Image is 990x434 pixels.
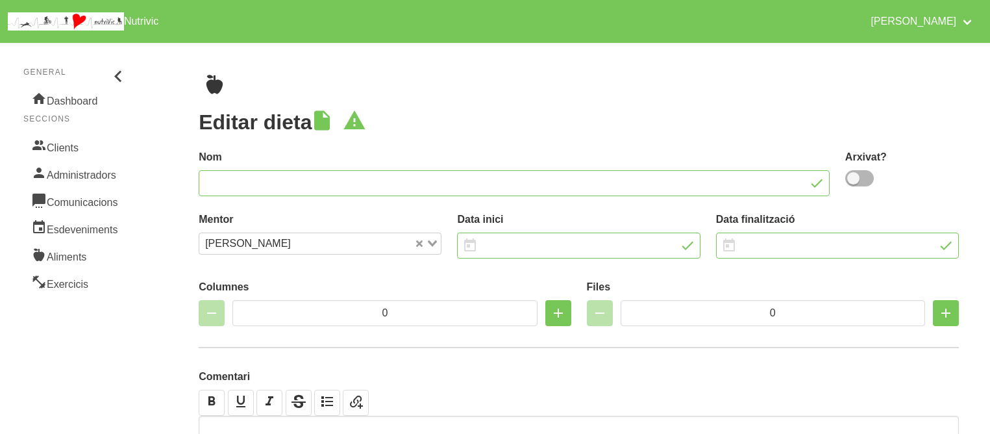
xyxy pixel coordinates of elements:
[202,236,294,251] span: [PERSON_NAME]
[199,212,441,227] label: Mentor
[845,149,959,165] label: Arxivat?
[23,187,129,214] a: Comunicacions
[716,212,959,227] label: Data finalització
[416,239,423,249] button: Clear Selected
[199,110,959,134] h1: Editar dieta
[199,233,441,255] div: Search for option
[23,66,129,78] p: General
[8,12,124,31] img: company_logo
[23,86,129,113] a: Dashboard
[199,149,830,165] label: Nom
[23,160,129,187] a: Administradors
[863,5,982,38] a: [PERSON_NAME]
[199,74,959,95] nav: breadcrumbs
[23,269,129,296] a: Exercicis
[457,212,700,227] label: Data inici
[199,369,959,385] label: Comentari
[23,214,129,242] a: Esdeveniments
[587,279,959,295] label: Files
[23,242,129,269] a: Aliments
[23,133,129,160] a: Clients
[23,113,129,125] p: Seccions
[199,279,571,295] label: Columnes
[295,236,414,251] input: Search for option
